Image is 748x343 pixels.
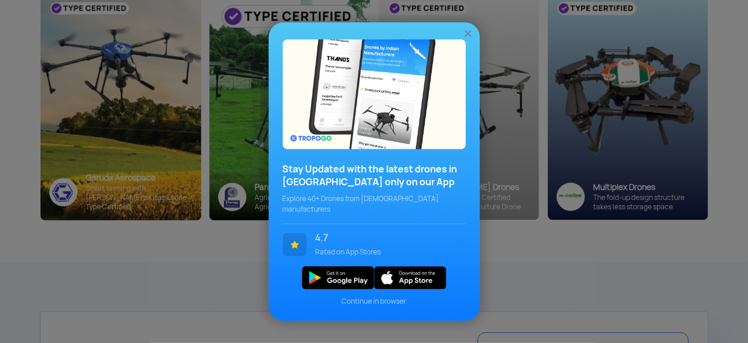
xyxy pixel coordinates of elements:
[283,193,466,215] span: Explore 40+ Drones from [DEMOGRAPHIC_DATA] manufacturers
[316,233,457,243] span: 4.7
[316,247,457,257] span: Rated on App Stores
[283,39,466,149] img: bg_popupecosystem.png
[462,28,474,39] img: ic_close.png
[283,296,466,307] span: Continue in browser
[302,266,374,289] img: img_playstore.png
[283,233,307,256] img: ic_star.svg
[283,163,466,189] h3: Stay Updated with the latest drones in [GEOGRAPHIC_DATA] only on our App
[374,266,446,289] img: ios_new.svg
